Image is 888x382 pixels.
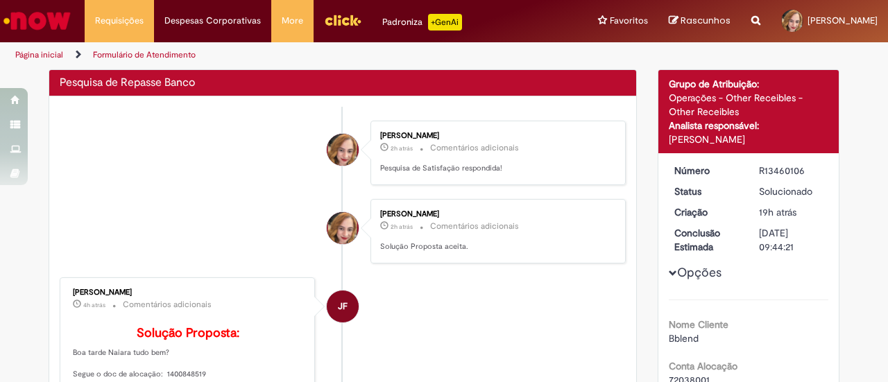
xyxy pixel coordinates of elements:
div: [PERSON_NAME] [669,132,829,146]
span: 2h atrás [391,223,413,231]
div: [DATE] 09:44:21 [759,226,823,254]
dt: Status [664,184,749,198]
span: Rascunhos [681,14,731,27]
img: ServiceNow [1,7,73,35]
div: Naiara da Silva Gomes [327,212,359,244]
time: 29/08/2025 13:12:21 [83,301,105,309]
div: [PERSON_NAME] [73,288,304,297]
p: Pesquisa de Satisfação respondida! [380,163,611,174]
a: Rascunhos [669,15,731,28]
span: [PERSON_NAME] [808,15,878,26]
time: 28/08/2025 21:49:15 [759,206,796,218]
span: 4h atrás [83,301,105,309]
p: +GenAi [428,14,462,31]
small: Comentários adicionais [430,220,519,232]
span: Bblend [669,332,699,345]
span: Favoritos [610,14,648,28]
ul: Trilhas de página [10,42,581,68]
span: More [282,14,303,28]
a: Formulário de Atendimento [93,49,196,60]
span: Requisições [95,14,144,28]
span: Despesas Corporativas [164,14,261,28]
div: [PERSON_NAME] [380,132,611,140]
dt: Criação [664,205,749,219]
p: Solução Proposta aceita. [380,241,611,252]
h2: Pesquisa de Repasse Banco Histórico de tíquete [60,77,195,89]
dt: Número [664,164,749,177]
time: 29/08/2025 14:56:42 [391,223,413,231]
span: JF [338,290,348,323]
b: Solução Proposta: [137,325,239,341]
time: 29/08/2025 14:56:53 [391,144,413,153]
div: Grupo de Atribuição: [669,77,829,91]
div: JAQUELINE FAUSTINO [327,290,359,322]
div: R13460106 [759,164,823,177]
dt: Conclusão Estimada [664,226,749,254]
small: Comentários adicionais [430,142,519,154]
a: Página inicial [15,49,63,60]
div: Operações - Other Receibles - Other Receibles [669,91,829,119]
div: Naiara da Silva Gomes [327,134,359,166]
img: click_logo_yellow_360x200.png [324,10,361,31]
div: Padroniza [382,14,462,31]
span: 19h atrás [759,206,796,218]
span: 2h atrás [391,144,413,153]
div: 28/08/2025 21:49:15 [759,205,823,219]
small: Comentários adicionais [123,299,212,311]
div: Analista responsável: [669,119,829,132]
b: Conta Alocação [669,360,737,372]
div: Solucionado [759,184,823,198]
b: Nome Cliente [669,318,728,331]
div: [PERSON_NAME] [380,210,611,218]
